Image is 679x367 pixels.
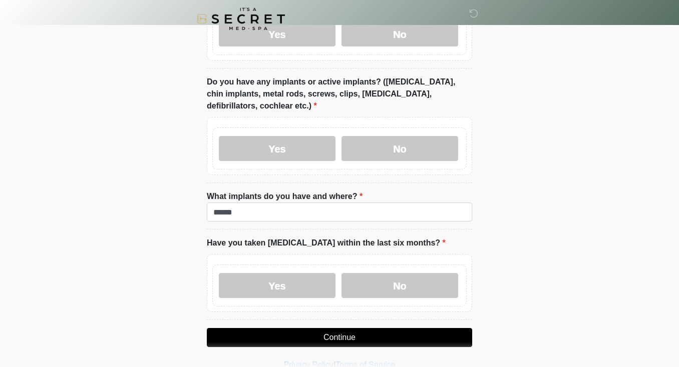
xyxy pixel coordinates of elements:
img: It's A Secret Med Spa Logo [197,7,285,30]
label: What implants do you have and where? [207,190,363,202]
label: Have you taken [MEDICAL_DATA] within the last six months? [207,237,446,249]
label: Do you have any implants or active implants? ([MEDICAL_DATA], chin implants, metal rods, screws, ... [207,76,472,112]
label: Yes [219,136,335,161]
label: No [342,136,458,161]
label: No [342,273,458,298]
label: Yes [219,273,335,298]
button: Continue [207,328,472,347]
